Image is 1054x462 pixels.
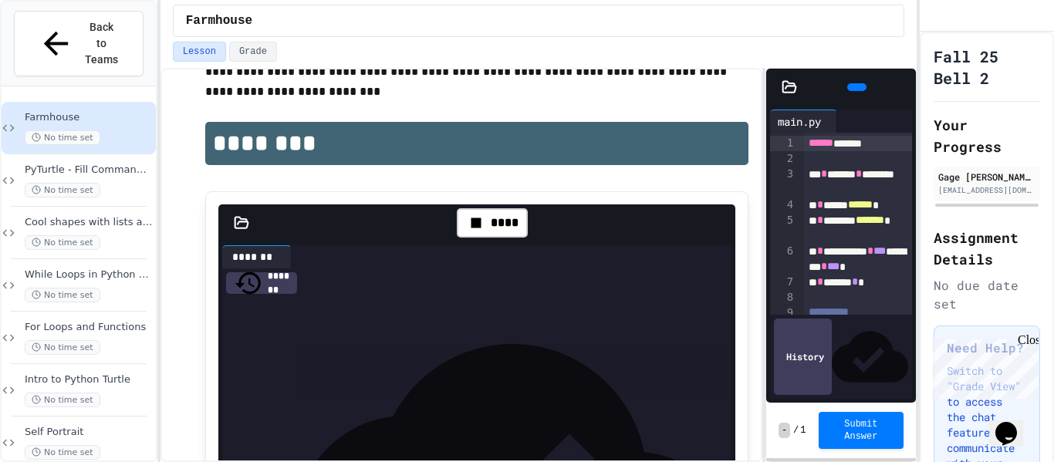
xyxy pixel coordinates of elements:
div: Chat with us now!Close [6,6,106,98]
button: Grade [229,42,277,62]
span: Self Portrait [25,426,153,439]
span: Back to Teams [83,19,120,68]
div: 6 [770,244,796,275]
button: Lesson [173,42,226,62]
div: 7 [770,275,796,290]
button: Back to Teams [14,11,144,76]
div: No due date set [934,276,1040,313]
div: 3 [770,167,796,197]
span: No time set [25,393,100,407]
h2: Assignment Details [934,227,1040,270]
span: For Loops and Functions [25,321,153,334]
span: While Loops in Python Turtle [25,268,153,282]
span: Cool shapes with lists and fun features [25,216,153,229]
span: Farmhouse [25,111,153,124]
button: Submit Answer [819,412,904,449]
span: PyTurtle - Fill Command with Random Number Generator [25,164,153,177]
div: Gage [PERSON_NAME] [938,170,1035,184]
div: 8 [770,290,796,305]
span: No time set [25,183,100,197]
div: 4 [770,197,796,213]
span: Farmhouse [186,12,252,30]
span: / [793,424,799,437]
div: 5 [770,213,796,244]
div: 1 [770,136,796,151]
h2: Your Progress [934,114,1040,157]
span: - [779,423,790,438]
span: Intro to Python Turtle [25,373,153,386]
iframe: chat widget [926,333,1039,399]
div: 9 [770,305,796,321]
div: main.py [770,113,829,130]
div: [EMAIL_ADDRESS][DOMAIN_NAME] [938,184,1035,196]
span: No time set [25,235,100,250]
h1: Fall 25 Bell 2 [934,46,1040,89]
span: No time set [25,445,100,460]
div: main.py [770,110,837,133]
div: History [774,319,832,395]
span: No time set [25,288,100,302]
div: 2 [770,151,796,167]
span: No time set [25,130,100,145]
span: No time set [25,340,100,355]
span: 1 [800,424,806,437]
iframe: chat widget [989,400,1039,447]
span: Submit Answer [831,418,892,443]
